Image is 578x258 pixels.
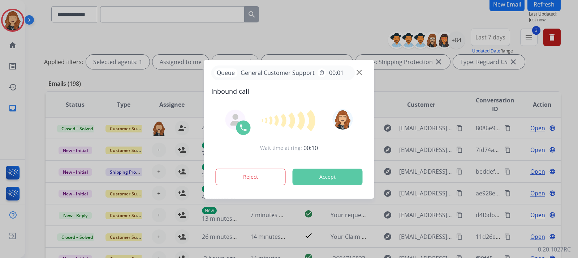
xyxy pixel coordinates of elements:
[538,245,571,254] p: 0.20.1027RC
[303,144,318,152] span: 00:10
[238,68,318,77] span: General Customer Support
[239,123,248,132] img: call-icon
[332,109,353,130] img: avatar
[329,68,344,77] span: 00:01
[293,169,363,185] button: Accept
[230,114,241,126] img: agent-avatar
[357,69,362,75] img: close-button
[216,169,286,185] button: Reject
[260,144,302,152] span: Wait time at ring:
[319,70,325,76] mat-icon: timer
[211,86,367,96] span: Inbound call
[214,68,238,77] p: Queue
